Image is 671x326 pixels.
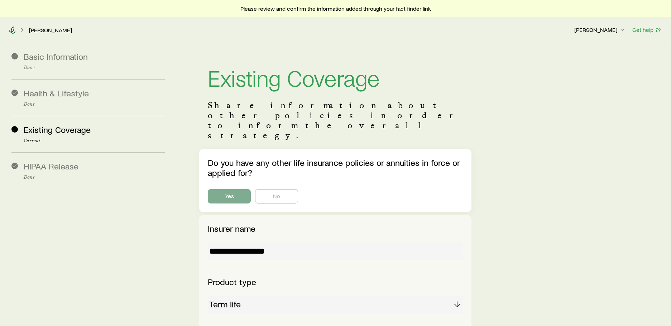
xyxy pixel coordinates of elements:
h1: Existing Coverage [208,66,462,89]
span: Please review and confirm the information added through your fact finder link [240,5,431,12]
button: No [255,189,298,203]
p: Done [24,174,165,180]
p: Share information about other policies in order to inform the overall strategy. [208,100,462,140]
p: Do you have any other life insurance policies or annuities in force or applied for? [208,158,462,178]
p: [PERSON_NAME] [574,26,626,33]
span: Health & Lifestyle [24,88,89,98]
button: [PERSON_NAME] [574,26,626,34]
button: Yes [208,189,251,203]
p: Done [24,65,165,71]
button: Get help [632,26,662,34]
p: Current [24,138,165,144]
p: Done [24,101,165,107]
span: Basic Information [24,51,88,62]
a: [PERSON_NAME] [29,27,72,34]
label: Product type [208,277,256,287]
span: Existing Coverage [24,124,91,135]
span: HIPAA Release [24,161,78,171]
label: Insurer name [208,223,255,234]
